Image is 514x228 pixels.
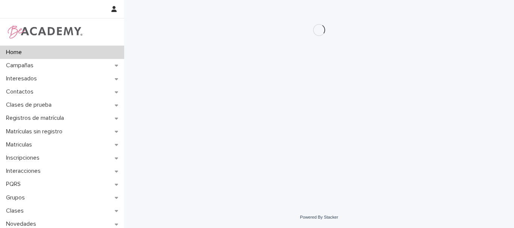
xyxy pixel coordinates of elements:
[3,207,30,214] p: Clases
[3,75,43,82] p: Interesados
[3,128,68,135] p: Matrículas sin registro
[3,62,40,69] p: Campañas
[3,101,58,109] p: Clases de prueba
[3,154,46,162] p: Inscripciones
[3,168,47,175] p: Interacciones
[3,181,27,188] p: PQRS
[3,194,31,201] p: Grupos
[3,49,28,56] p: Home
[3,220,42,228] p: Novedades
[3,115,70,122] p: Registros de matrícula
[3,141,38,148] p: Matriculas
[3,88,40,95] p: Contactos
[300,215,338,219] a: Powered By Stacker
[6,24,83,39] img: WPrjXfSUmiLcdUfaYY4Q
